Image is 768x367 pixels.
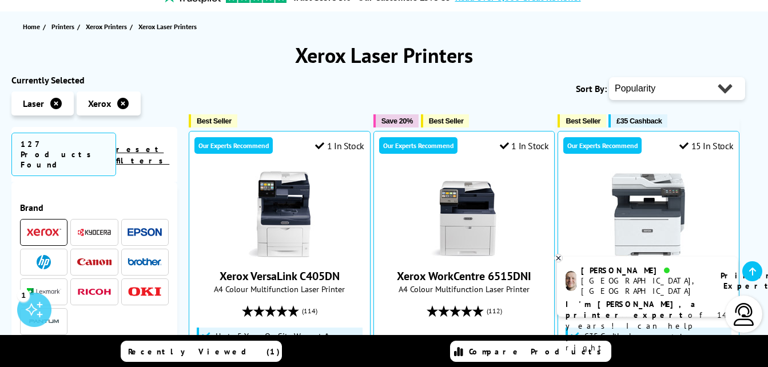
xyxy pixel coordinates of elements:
a: Compare Products [450,341,611,362]
a: Brother [128,255,162,269]
img: Xerox C325 [606,171,691,257]
span: Save 20% [381,117,413,125]
a: Xerox VersaLink C405DN [237,248,323,260]
span: Printers [51,21,74,33]
span: A4 Colour Multifunction Laser Printer [195,284,364,294]
a: HP [27,255,61,269]
span: Xerox [88,98,111,109]
a: reset filters [116,144,169,166]
img: Lexmark [27,288,61,295]
a: Xerox WorkCentre 6515DNI [397,269,531,284]
button: Best Seller [421,114,469,127]
img: Ricoh [77,289,112,295]
button: £35 Cashback [608,114,667,127]
a: Xerox Printers [86,21,130,33]
button: Best Seller [189,114,237,127]
a: Kyocera [77,225,112,240]
span: Xerox Laser Printers [138,22,197,31]
a: Xerox VersaLink C405DN [220,269,340,284]
span: Recently Viewed (1) [128,346,280,357]
a: Home [23,21,43,33]
span: 127 Products Found [11,133,116,176]
img: Epson [128,228,162,237]
a: Xerox WorkCentre 6515DNI [421,248,507,260]
span: (112) [487,300,502,322]
a: Recently Viewed (1) [121,341,282,362]
span: Compare Products [469,346,607,357]
div: [GEOGRAPHIC_DATA], [GEOGRAPHIC_DATA] [581,276,706,296]
div: 15 In Stock [679,140,733,151]
span: £299.00 [396,333,433,348]
div: [PERSON_NAME] [581,265,706,276]
img: Kyocera [77,228,112,237]
img: ashley-livechat.png [566,271,576,291]
h1: Xerox Laser Printers [11,42,757,69]
img: Canon [77,258,112,266]
div: 1 In Stock [500,140,549,151]
p: of 14 years! I can help you choose the right product [566,299,729,353]
span: Best Seller [566,117,600,125]
span: Laser [23,98,44,109]
div: Our Experts Recommend [194,137,273,154]
a: Canon [77,255,112,269]
a: Lexmark [27,285,61,299]
a: Xerox C325 [606,248,691,260]
span: £35 Cashback [616,117,662,125]
img: Xerox VersaLink C405DN [237,171,323,257]
span: Best Seller [429,117,464,125]
img: HP [37,255,51,269]
span: Sort By: [576,83,607,94]
div: Currently Selected [11,74,177,86]
img: user-headset-light.svg [733,303,755,326]
img: Xerox [27,228,61,236]
img: OKI [128,287,162,297]
span: Brand [20,202,169,213]
b: I'm [PERSON_NAME], a printer expert [566,299,699,320]
a: Ricoh [77,285,112,299]
div: Our Experts Recommend [379,137,457,154]
a: Xerox [27,225,61,240]
a: Printers [51,21,77,33]
span: A4 Colour Multifunction Laser Printer [380,284,549,294]
img: Xerox WorkCentre 6515DNI [421,171,507,257]
div: Our Experts Recommend [563,137,642,154]
a: OKI [128,285,162,299]
div: 1 [17,289,30,301]
img: Brother [128,258,162,266]
span: Best Seller [197,117,232,125]
div: 1 In Stock [315,140,364,151]
span: Xerox Printers [86,21,127,33]
button: Save 20% [373,114,419,127]
span: (114) [302,300,317,322]
button: Best Seller [558,114,606,127]
span: Up to 5 Years On-Site Warranty* [216,332,328,341]
a: Epson [128,225,162,240]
